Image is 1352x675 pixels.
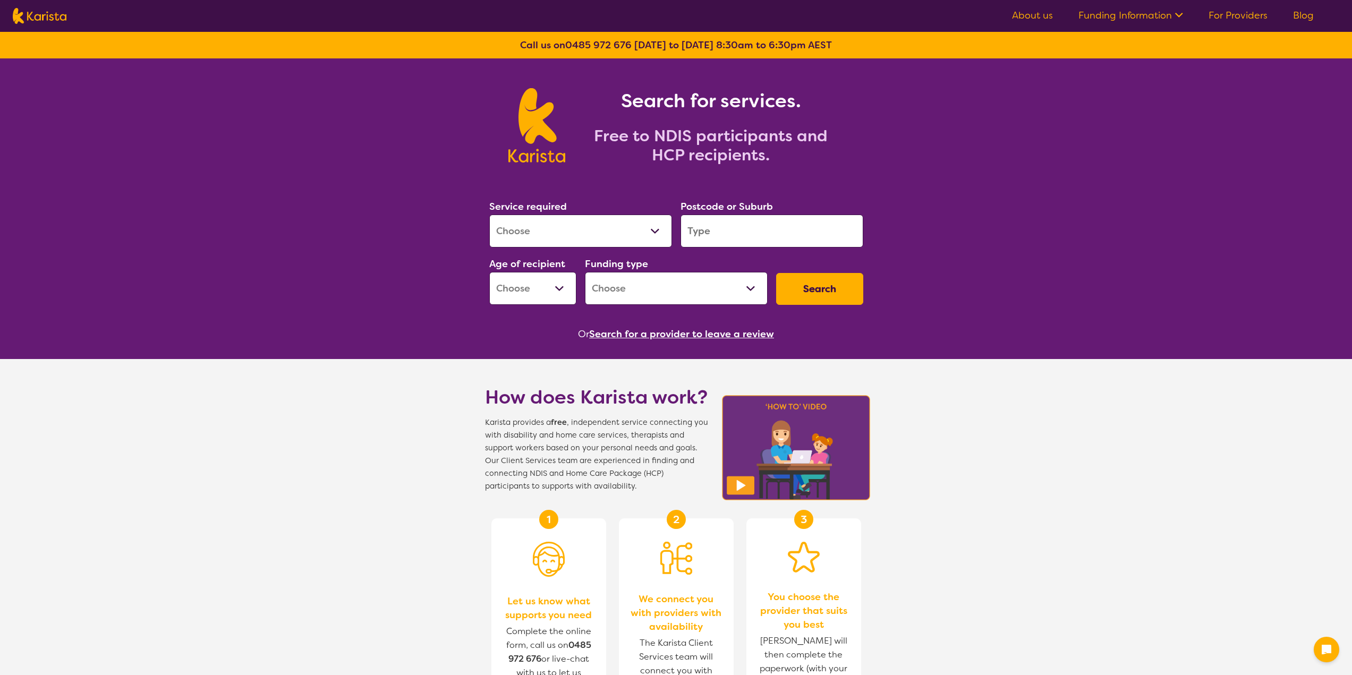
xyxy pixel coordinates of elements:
[589,326,774,342] button: Search for a provider to leave a review
[578,126,844,165] h2: Free to NDIS participants and HCP recipients.
[794,510,813,529] div: 3
[1012,9,1053,22] a: About us
[1293,9,1314,22] a: Blog
[485,416,708,493] span: Karista provides a , independent service connecting you with disability and home care services, t...
[489,200,567,213] label: Service required
[539,510,558,529] div: 1
[565,39,632,52] a: 0485 972 676
[660,542,692,575] img: Person being matched to services icon
[533,542,565,577] img: Person with headset icon
[489,258,565,270] label: Age of recipient
[776,273,863,305] button: Search
[520,39,832,52] b: Call us on [DATE] to [DATE] 8:30am to 6:30pm AEST
[667,510,686,529] div: 2
[788,542,820,573] img: Star icon
[681,200,773,213] label: Postcode or Suburb
[13,8,66,24] img: Karista logo
[1209,9,1268,22] a: For Providers
[508,88,565,163] img: Karista logo
[757,590,851,631] span: You choose the provider that suits you best
[719,392,874,503] img: Karista video
[585,258,648,270] label: Funding type
[578,88,844,114] h1: Search for services.
[502,594,596,622] span: Let us know what supports you need
[1078,9,1183,22] a: Funding Information
[681,215,863,247] input: Type
[630,592,723,634] span: We connect you with providers with availability
[485,385,708,410] h1: How does Karista work?
[551,417,567,428] b: free
[578,326,589,342] span: Or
